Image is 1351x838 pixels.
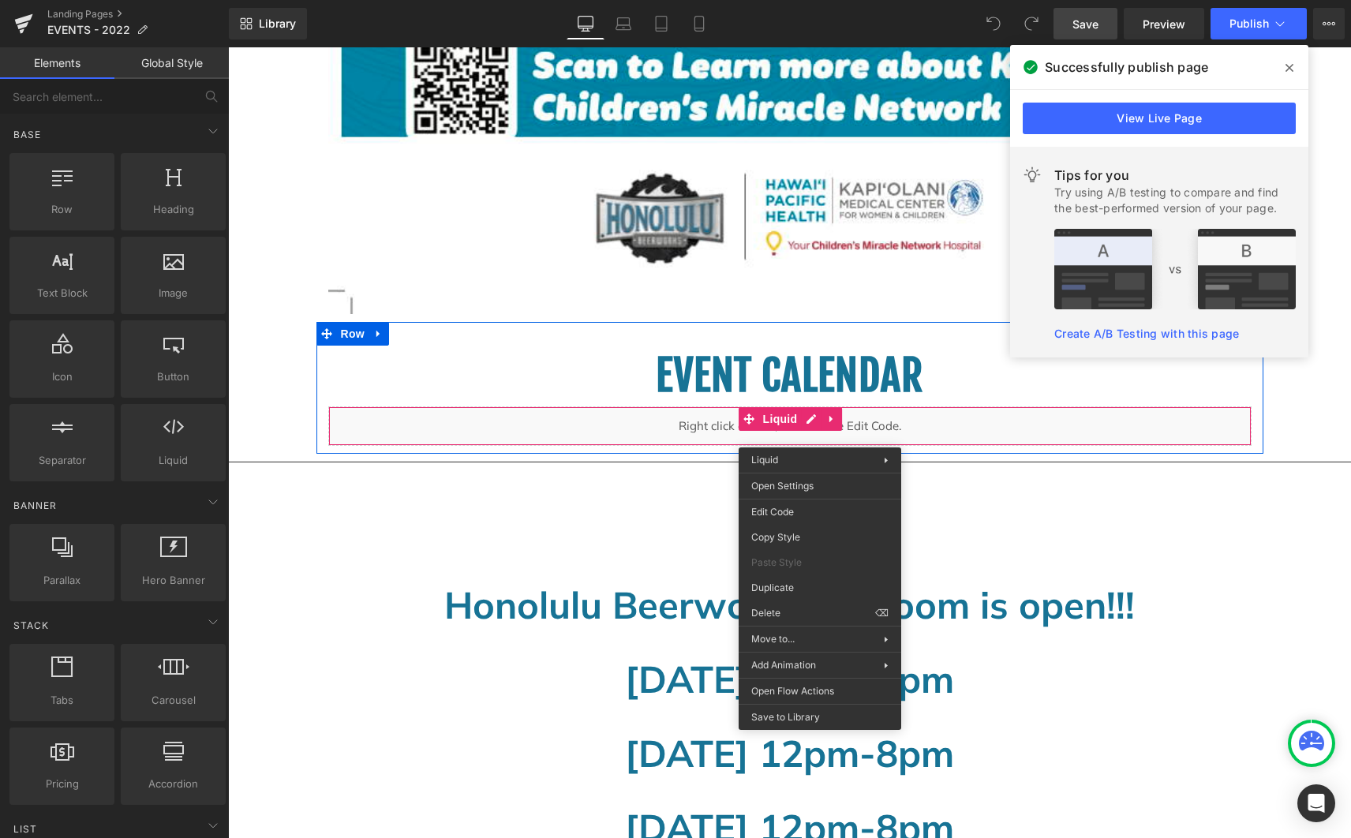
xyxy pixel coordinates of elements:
div: Tips for you [1054,166,1296,185]
span: Tabs [14,692,110,709]
span: Duplicate [751,581,889,595]
strong: Event calendar [428,302,695,354]
img: tip.png [1054,229,1296,309]
a: New Library [229,8,307,39]
span: Save to Library [751,710,889,724]
span: Liquid [751,454,778,466]
strong: [DATE] 12pm-8pm [397,757,726,803]
a: Landing Pages [47,8,229,21]
span: Accordion [125,776,221,792]
a: Mobile [680,8,718,39]
span: Image [125,285,221,301]
strong: [DATE] 12pm-8pm [397,608,726,655]
span: Icon [14,368,110,385]
a: Expand / Collapse [593,360,614,383]
span: EVENTS - 2022 [47,24,130,36]
a: Create A/B Testing with this page [1054,327,1239,340]
span: Liquid [125,452,221,469]
span: Copy Style [751,530,889,544]
span: Pricing [14,776,110,792]
a: Global Style [114,47,229,79]
span: Successfully publish page [1045,58,1208,77]
span: Stack [12,618,51,633]
span: Save [1072,16,1098,32]
a: Tablet [642,8,680,39]
strong: Honolulu Beerworks Taproom is open!!! [216,534,907,581]
span: Library [259,17,296,31]
div: Open Intercom Messenger [1297,784,1335,822]
span: Preview [1143,16,1185,32]
span: Row [14,201,110,218]
span: Delete [751,606,875,620]
button: Undo [978,8,1009,39]
span: Heading [125,201,221,218]
span: Add Animation [751,658,884,672]
span: Open Flow Actions [751,684,889,698]
a: Expand / Collapse [140,275,161,298]
span: Edit Code [751,505,889,519]
span: Liquid [531,360,574,383]
span: Carousel [125,692,221,709]
span: Text Block [14,285,110,301]
span: Base [12,127,43,142]
strong: [DATE] 12pm-8pm [397,683,726,729]
div: Try using A/B testing to compare and find the best-performed version of your page. [1054,185,1296,216]
a: Desktop [567,8,604,39]
span: Hero Banner [125,572,221,589]
span: List [12,821,39,836]
button: Redo [1016,8,1047,39]
span: ⌫ [875,606,889,620]
span: Paste Style [751,556,889,570]
span: Separator [14,452,110,469]
button: More [1313,8,1345,39]
span: Parallax [14,572,110,589]
span: Move to... [751,632,884,646]
button: Publish [1211,8,1307,39]
span: Publish [1229,17,1269,30]
img: light.svg [1023,166,1042,185]
span: Banner [12,498,58,513]
span: Row [109,275,140,298]
span: Button [125,368,221,385]
a: Preview [1124,8,1204,39]
span: Open Settings [751,479,889,493]
a: View Live Page [1023,103,1296,134]
a: Laptop [604,8,642,39]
